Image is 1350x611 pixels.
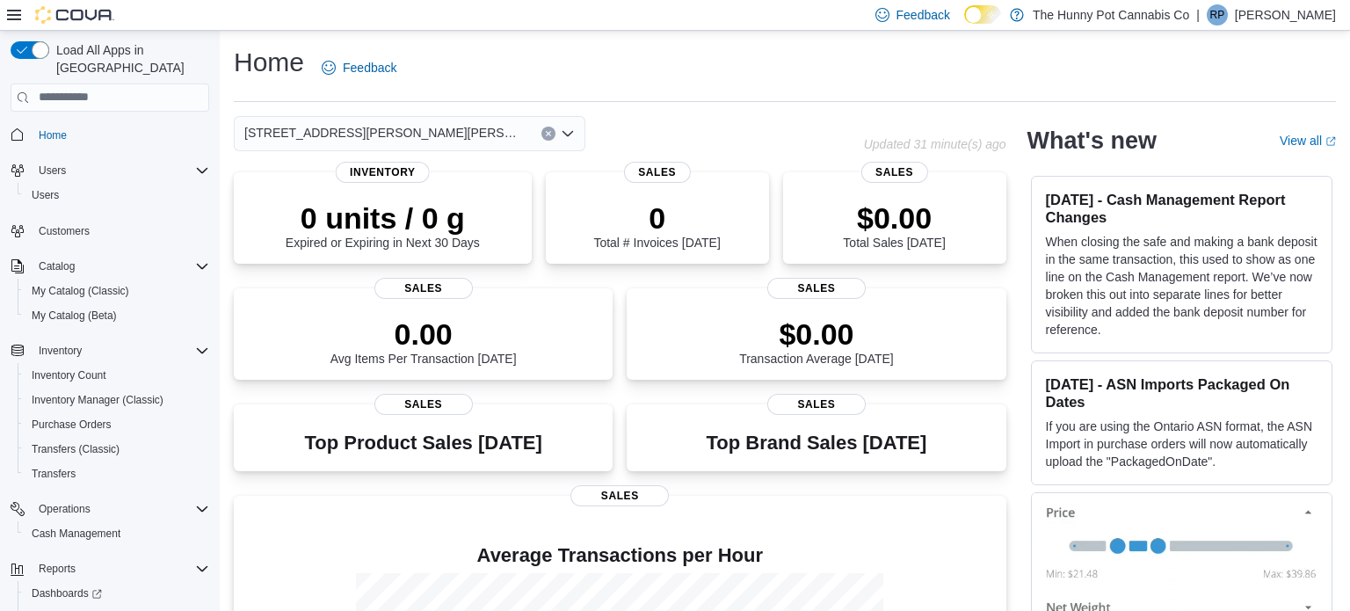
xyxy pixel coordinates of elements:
[18,363,216,388] button: Inventory Count
[32,160,209,181] span: Users
[32,418,112,432] span: Purchase Orders
[25,414,209,435] span: Purchase Orders
[896,6,950,24] span: Feedback
[25,463,83,484] a: Transfers
[32,558,209,579] span: Reports
[32,340,209,361] span: Inventory
[35,6,114,24] img: Cova
[32,188,59,202] span: Users
[767,394,866,415] span: Sales
[315,50,403,85] a: Feedback
[593,200,720,250] div: Total # Invoices [DATE]
[343,59,396,76] span: Feedback
[32,309,117,323] span: My Catalog (Beta)
[32,527,120,541] span: Cash Management
[32,124,209,146] span: Home
[304,433,541,454] h3: Top Product Sales [DATE]
[32,220,209,242] span: Customers
[374,394,473,415] span: Sales
[32,393,163,407] span: Inventory Manager (Classic)
[18,462,216,486] button: Transfers
[39,344,82,358] span: Inventory
[39,224,90,238] span: Customers
[25,365,209,386] span: Inventory Count
[1046,375,1317,411] h3: [DATE] - ASN Imports Packaged On Dates
[1033,4,1189,25] p: The Hunny Pot Cannabis Co
[25,365,113,386] a: Inventory Count
[32,221,97,242] a: Customers
[843,200,945,250] div: Total Sales [DATE]
[964,24,965,25] span: Dark Mode
[739,316,894,366] div: Transaction Average [DATE]
[32,467,76,481] span: Transfers
[1235,4,1336,25] p: [PERSON_NAME]
[1046,233,1317,338] p: When closing the safe and making a bank deposit in the same transaction, this used to show as one...
[244,122,524,143] span: [STREET_ADDRESS][PERSON_NAME][PERSON_NAME]
[32,125,74,146] a: Home
[739,316,894,352] p: $0.00
[25,185,66,206] a: Users
[25,305,209,326] span: My Catalog (Beta)
[25,463,209,484] span: Transfers
[25,280,209,302] span: My Catalog (Classic)
[25,439,209,460] span: Transfers (Classic)
[336,162,430,183] span: Inventory
[286,200,480,236] p: 0 units / 0 g
[843,200,945,236] p: $0.00
[1280,134,1336,148] a: View allExternal link
[18,183,216,207] button: Users
[32,284,129,298] span: My Catalog (Classic)
[624,162,691,183] span: Sales
[561,127,575,141] button: Open list of options
[39,259,75,273] span: Catalog
[4,497,216,521] button: Operations
[541,127,555,141] button: Clear input
[25,523,209,544] span: Cash Management
[864,137,1006,151] p: Updated 31 minute(s) ago
[964,5,1001,24] input: Dark Mode
[39,128,67,142] span: Home
[32,256,82,277] button: Catalog
[32,586,102,600] span: Dashboards
[25,389,171,411] a: Inventory Manager (Classic)
[32,160,73,181] button: Users
[4,338,216,363] button: Inventory
[32,368,106,382] span: Inventory Count
[25,280,136,302] a: My Catalog (Classic)
[18,279,216,303] button: My Catalog (Classic)
[1027,127,1157,155] h2: What's new
[4,254,216,279] button: Catalog
[286,200,480,250] div: Expired or Expiring in Next 30 Days
[4,218,216,244] button: Customers
[25,185,209,206] span: Users
[32,340,89,361] button: Inventory
[18,581,216,606] a: Dashboards
[39,502,91,516] span: Operations
[248,545,992,566] h4: Average Transactions per Hour
[767,278,866,299] span: Sales
[707,433,927,454] h3: Top Brand Sales [DATE]
[25,523,127,544] a: Cash Management
[32,442,120,456] span: Transfers (Classic)
[1325,136,1336,147] svg: External link
[1210,4,1225,25] span: RP
[32,498,209,520] span: Operations
[18,303,216,328] button: My Catalog (Beta)
[374,278,473,299] span: Sales
[32,558,83,579] button: Reports
[4,556,216,581] button: Reports
[234,45,304,80] h1: Home
[25,583,209,604] span: Dashboards
[18,388,216,412] button: Inventory Manager (Classic)
[18,412,216,437] button: Purchase Orders
[32,256,209,277] span: Catalog
[25,583,109,604] a: Dashboards
[330,316,517,352] p: 0.00
[39,164,66,178] span: Users
[330,316,517,366] div: Avg Items Per Transaction [DATE]
[25,414,119,435] a: Purchase Orders
[25,439,127,460] a: Transfers (Classic)
[32,498,98,520] button: Operations
[593,200,720,236] p: 0
[1046,418,1317,470] p: If you are using the Ontario ASN format, the ASN Import in purchase orders will now automatically...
